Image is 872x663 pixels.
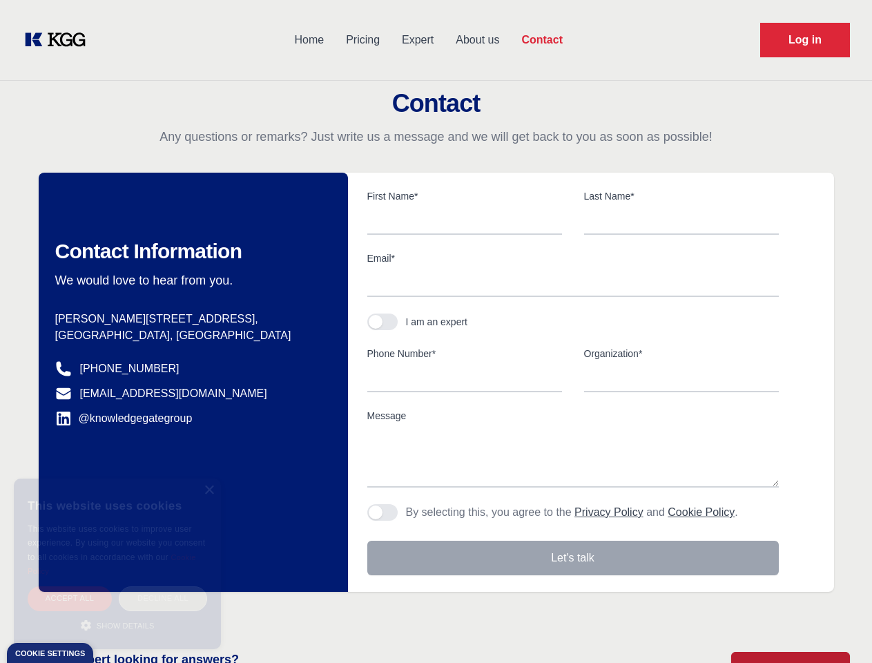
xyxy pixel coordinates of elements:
div: Close [204,486,214,496]
h2: Contact [17,90,855,117]
label: Last Name* [584,189,779,203]
a: Pricing [335,22,391,58]
a: About us [445,22,510,58]
label: Email* [367,251,779,265]
p: We would love to hear from you. [55,272,326,289]
p: [GEOGRAPHIC_DATA], [GEOGRAPHIC_DATA] [55,327,326,344]
div: Show details [28,618,207,632]
label: Organization* [584,347,779,361]
a: Privacy Policy [574,506,643,518]
a: Contact [510,22,574,58]
h2: Contact Information [55,239,326,264]
span: Show details [97,622,155,630]
p: By selecting this, you agree to the and . [406,504,738,521]
a: KOL Knowledge Platform: Talk to Key External Experts (KEE) [22,29,97,51]
iframe: Chat Widget [803,597,872,663]
a: [PHONE_NUMBER] [80,361,180,377]
a: Expert [391,22,445,58]
span: This website uses cookies to improve user experience. By using our website you consent to all coo... [28,524,205,562]
a: Cookie Policy [668,506,735,518]
div: Decline all [119,586,207,611]
p: Any questions or remarks? Just write us a message and we will get back to you as soon as possible! [17,128,855,145]
label: Message [367,409,779,423]
a: @knowledgegategroup [55,410,193,427]
div: Cookie settings [15,650,85,657]
div: This website uses cookies [28,489,207,522]
a: Home [283,22,335,58]
label: Phone Number* [367,347,562,361]
a: [EMAIL_ADDRESS][DOMAIN_NAME] [80,385,267,402]
a: Cookie Policy [28,553,196,575]
div: Accept all [28,586,112,611]
a: Request Demo [760,23,850,57]
label: First Name* [367,189,562,203]
div: I am an expert [406,315,468,329]
button: Let's talk [367,541,779,575]
p: [PERSON_NAME][STREET_ADDRESS], [55,311,326,327]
